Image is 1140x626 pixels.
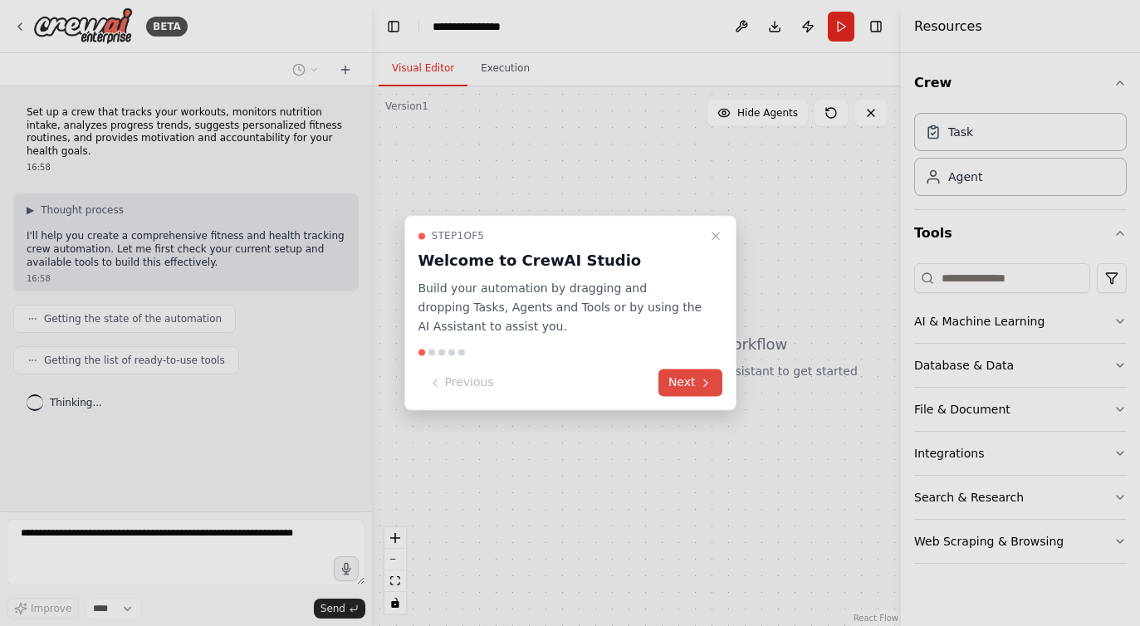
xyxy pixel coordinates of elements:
[418,249,702,272] h3: Welcome to CrewAI Studio
[418,279,702,335] p: Build your automation by dragging and dropping Tasks, Agents and Tools or by using the AI Assista...
[706,226,726,246] button: Close walkthrough
[382,15,405,38] button: Hide left sidebar
[432,229,485,242] span: Step 1 of 5
[658,369,722,397] button: Next
[418,369,504,397] button: Previous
